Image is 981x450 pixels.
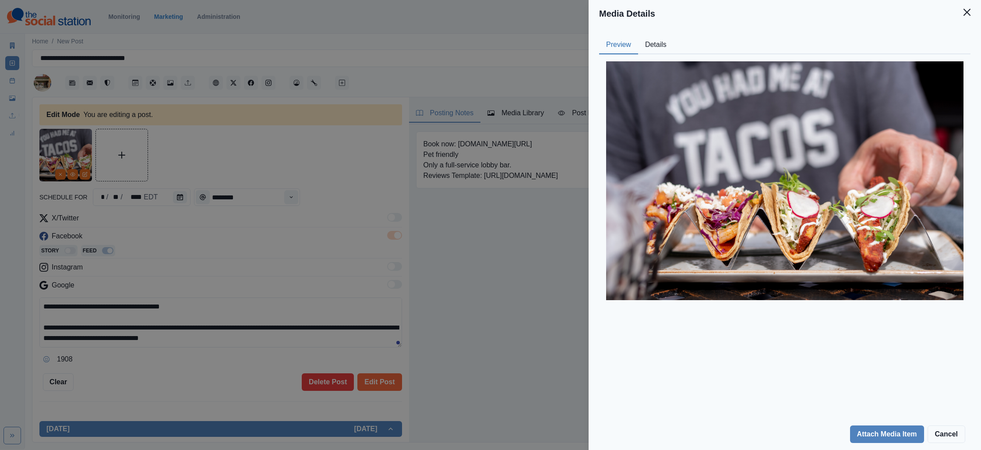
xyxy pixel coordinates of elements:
button: Preview [599,36,638,54]
img: cqivk8sin2pjiihszkvg [606,61,963,300]
button: Close [958,4,976,21]
button: Cancel [928,425,965,443]
button: Details [638,36,674,54]
button: Attach Media Item [850,425,924,443]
